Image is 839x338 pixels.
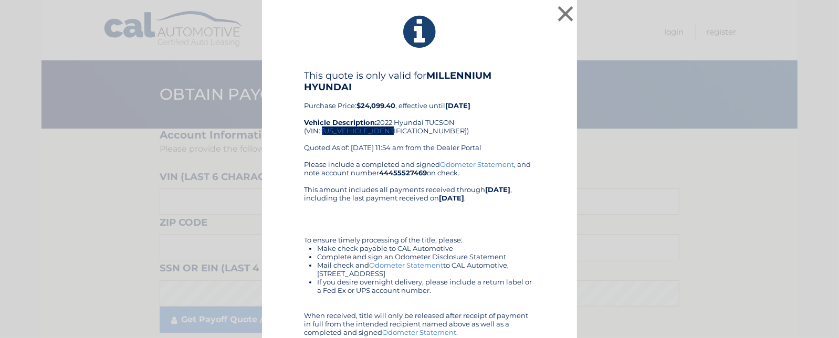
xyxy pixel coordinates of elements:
[382,328,456,336] a: Odometer Statement
[485,185,510,194] b: [DATE]
[304,70,491,93] b: MILLENNIUM HYUNDAI
[369,261,443,269] a: Odometer Statement
[445,101,470,110] b: [DATE]
[317,261,535,278] li: Mail check and to CAL Automotive, [STREET_ADDRESS]
[304,70,535,160] div: Purchase Price: , effective until 2022 Hyundai TUCSON (VIN: [US_VEHICLE_IDENTIFICATION_NUMBER]) Q...
[317,278,535,294] li: If you desire overnight delivery, please include a return label or a Fed Ex or UPS account number.
[440,160,514,168] a: Odometer Statement
[379,168,427,177] b: 44455527469
[317,244,535,252] li: Make check payable to CAL Automotive
[356,101,395,110] b: $24,099.40
[439,194,464,202] b: [DATE]
[555,3,576,24] button: ×
[317,252,535,261] li: Complete and sign an Odometer Disclosure Statement
[304,118,376,126] strong: Vehicle Description:
[304,70,535,93] h4: This quote is only valid for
